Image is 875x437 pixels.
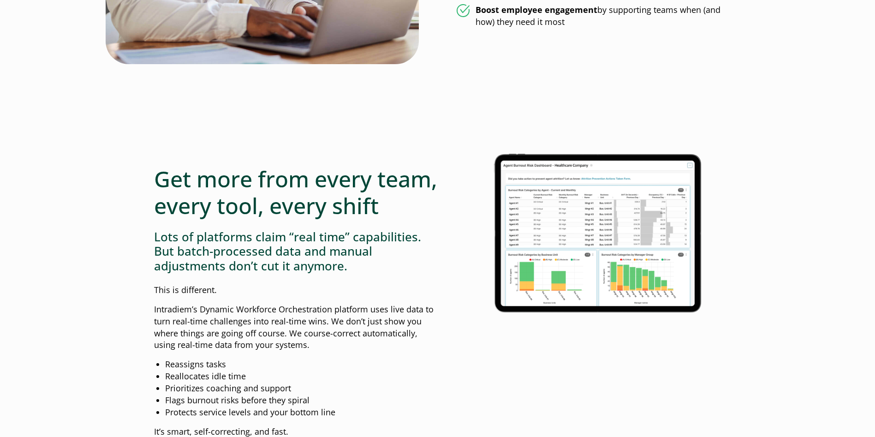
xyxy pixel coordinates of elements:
img: Contact Center Automation software on ipad [476,143,721,321]
li: Protects service levels and your bottom line [165,407,438,419]
li: Reassigns tasks [165,359,438,371]
p: Intradiem’s Dynamic Workforce Orchestration platform uses live data to turn real-time challenges ... [154,304,438,352]
h2: Get more from every team, every tool, every shift [154,166,438,219]
li: by supporting teams when (and how) they need it most [457,4,721,28]
h3: Lots of platforms claim “real time” capabilities. But batch-processed data and manual adjustments... [154,230,438,273]
li: Reallocates idle time [165,371,438,383]
p: This is different. [154,284,438,296]
strong: Boost employee engagement [476,4,597,15]
li: Prioritizes coaching and support [165,383,438,395]
li: Flags burnout risks before they spiral [165,395,438,407]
